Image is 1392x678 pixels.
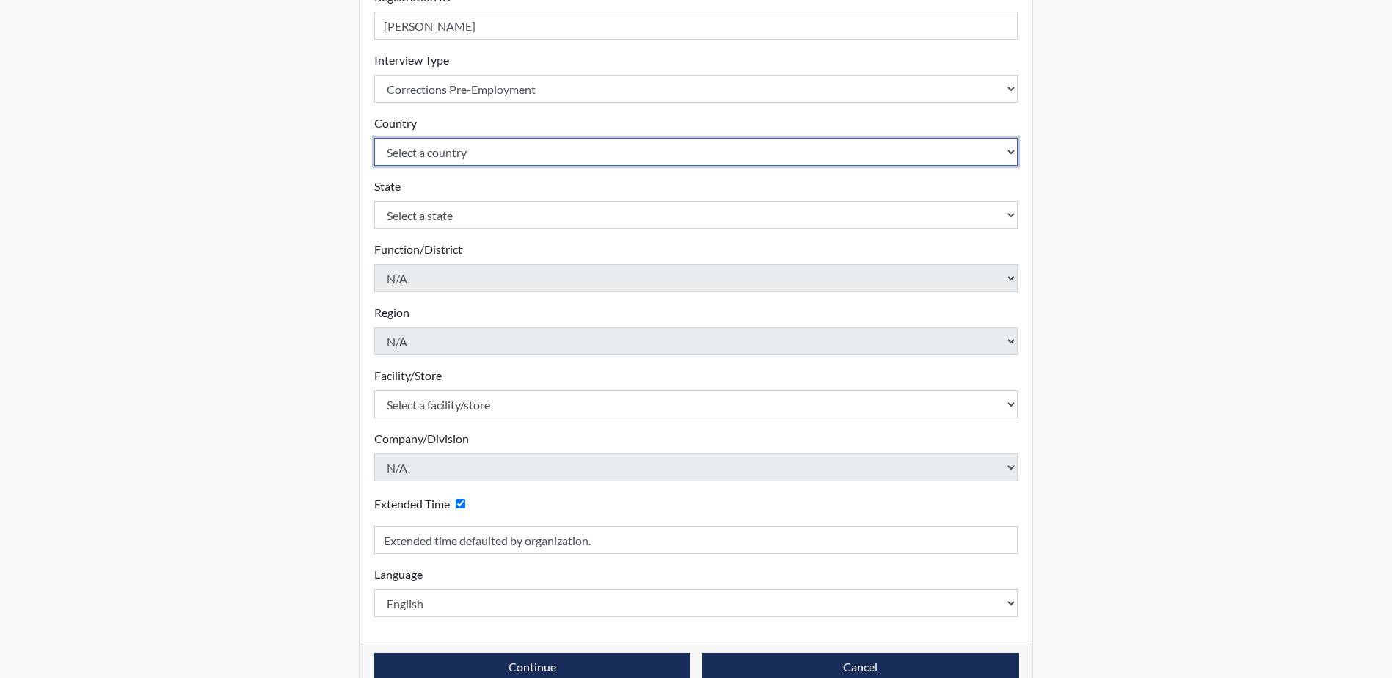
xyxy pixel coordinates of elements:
label: Region [374,304,409,321]
label: Country [374,114,417,132]
label: Company/Division [374,430,469,448]
label: Extended Time [374,495,450,513]
label: Language [374,566,423,583]
label: State [374,178,401,195]
label: Function/District [374,241,462,258]
input: Reason for Extension [374,526,1019,554]
input: Insert a Registration ID, which needs to be a unique alphanumeric value for each interviewee [374,12,1019,40]
label: Interview Type [374,51,449,69]
label: Facility/Store [374,367,442,384]
div: Checking this box will provide the interviewee with an accomodation of extra time to answer each ... [374,493,471,514]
